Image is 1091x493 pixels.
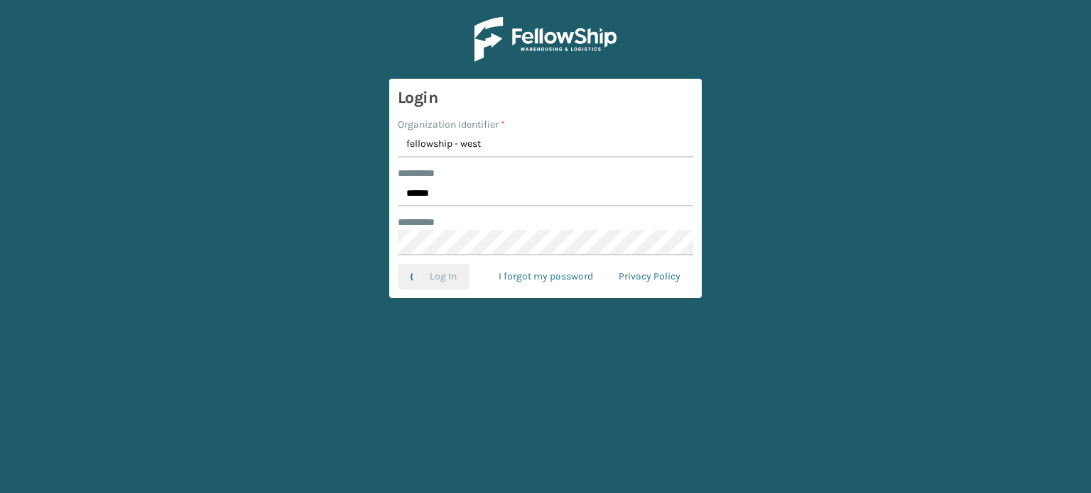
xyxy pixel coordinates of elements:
a: Privacy Policy [606,264,693,289]
label: Organization Identifier [398,117,505,132]
a: I forgot my password [486,264,606,289]
h3: Login [398,87,693,109]
img: Logo [474,17,617,62]
button: Log In [398,264,469,289]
